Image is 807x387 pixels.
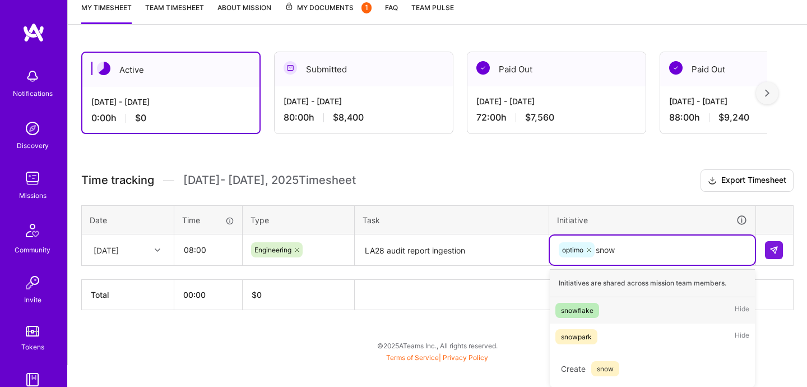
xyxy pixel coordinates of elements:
div: Tokens [21,341,44,353]
div: Paid Out [467,52,646,86]
div: [DATE] - [DATE] [284,95,444,107]
a: Terms of Service [386,353,439,362]
th: 00:00 [174,280,243,310]
div: [DATE] [94,244,119,256]
span: | [386,353,488,362]
div: Missions [19,190,47,201]
span: Hide [735,303,749,318]
span: [DATE] - [DATE] , 2025 Timesheet [183,173,356,187]
th: Type [243,205,355,234]
img: Submitted [284,61,297,75]
div: Community [15,244,50,256]
span: $0 [135,112,146,124]
a: Team Pulse [411,2,454,24]
th: Total [82,280,174,310]
button: Export Timesheet [701,169,794,192]
img: Community [19,217,46,244]
th: Task [355,205,549,234]
i: icon Chevron [155,247,160,253]
img: right [765,89,769,97]
div: Submitted [275,52,453,86]
img: logo [22,22,45,43]
img: discovery [21,117,44,140]
span: $ 0 [252,290,262,300]
span: $7,560 [525,112,554,123]
th: Date [82,205,174,234]
img: Submit [769,246,778,255]
span: snow [591,361,619,376]
span: optimo [562,246,583,254]
a: About Mission [217,2,271,24]
div: Initiative [557,214,748,227]
div: [DATE] - [DATE] [476,95,637,107]
div: 1 [361,2,372,13]
div: snowpark [561,331,592,343]
span: Team Pulse [411,3,454,12]
img: Invite [21,271,44,294]
div: © 2025 ATeams Inc., All rights reserved. [67,331,807,360]
img: tokens [26,326,39,337]
img: Active [97,62,110,75]
img: Paid Out [476,61,490,75]
span: Hide [735,329,749,344]
a: FAQ [385,2,398,24]
i: icon Download [708,175,717,187]
span: $9,240 [718,112,749,123]
div: Discovery [17,140,49,151]
a: My Documents1 [285,2,372,24]
span: Engineering [254,246,291,254]
img: teamwork [21,167,44,190]
div: Initiatives are shared across mission team members. [550,269,755,297]
a: Team timesheet [145,2,204,24]
a: Privacy Policy [443,353,488,362]
a: My timesheet [81,2,132,24]
span: Time tracking [81,173,154,187]
div: Create [555,356,749,382]
div: 72:00 h [476,112,637,123]
div: Invite [24,294,41,306]
span: $8,400 [333,112,364,123]
input: HH:MM [175,235,242,265]
img: Paid Out [669,61,683,75]
div: Active [82,53,259,87]
div: Notifications [13,87,53,99]
div: Time [182,214,234,226]
img: bell [21,65,44,87]
div: snowflake [561,305,593,316]
div: null [765,241,784,259]
div: 0:00 h [91,112,251,124]
div: 80:00 h [284,112,444,123]
textarea: LA28 audit report ingestion [356,236,548,265]
span: My Documents [285,2,372,14]
div: [DATE] - [DATE] [91,96,251,108]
